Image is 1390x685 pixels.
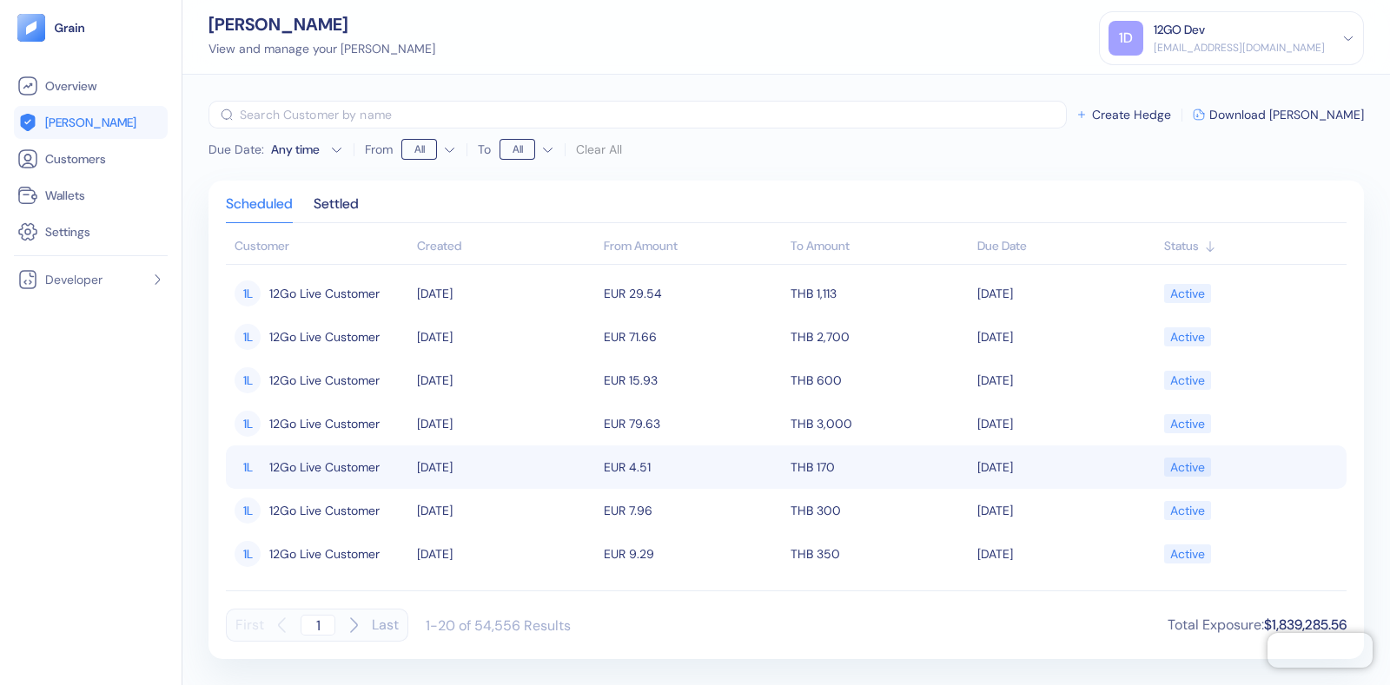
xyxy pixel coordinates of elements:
span: Wallets [45,187,85,204]
a: Settings [17,221,164,242]
td: [DATE] [413,576,599,619]
span: 12Go Live Customer [269,279,380,308]
div: [EMAIL_ADDRESS][DOMAIN_NAME] [1154,40,1325,56]
div: Settled [314,198,359,222]
td: THB 1,113 [786,272,973,315]
button: First [235,609,264,642]
td: EUR 15.93 [599,359,786,402]
span: $1,839,285.56 [1264,616,1347,634]
td: [DATE] [973,359,1160,402]
td: THB 350 [786,532,973,576]
a: [PERSON_NAME] [17,112,164,133]
div: 1L [235,367,261,393]
span: Developer [45,271,103,288]
td: EUR 13.27 [599,576,786,619]
td: [DATE] [413,402,599,445]
td: [DATE] [973,402,1160,445]
td: [DATE] [413,489,599,532]
div: Sort ascending [417,237,595,255]
div: 1L [235,324,261,350]
button: Due Date:Any time [208,141,343,158]
span: 12Go Live Customer [269,452,380,482]
td: [DATE] [973,489,1160,532]
div: Scheduled [226,198,293,222]
span: 12Go Live Customer [269,366,380,395]
td: THB 2,700 [786,315,973,359]
td: [DATE] [413,359,599,402]
div: Active [1170,496,1205,525]
td: EUR 29.54 [599,272,786,315]
td: EUR 9.29 [599,532,786,576]
div: 12GO Dev [1154,21,1205,39]
span: 12Go Live Customer [269,322,380,352]
div: Active [1170,539,1205,569]
span: 12Go Live Customer [269,539,380,569]
td: [DATE] [413,445,599,489]
button: From [401,135,456,163]
span: Overview [45,77,96,95]
td: [DATE] [973,532,1160,576]
button: To [500,135,554,163]
button: Last [372,609,399,642]
div: 1L [235,411,261,437]
div: Active [1170,366,1205,395]
img: logo-tablet-V2.svg [17,14,45,42]
td: THB 170 [786,445,973,489]
span: Customers [45,150,106,168]
div: Active [1170,583,1205,612]
div: Total Exposure : [1168,615,1347,636]
th: Customer [226,230,413,265]
td: [DATE] [413,532,599,576]
span: Create Hedge [1092,109,1171,121]
img: logo [54,22,86,34]
span: Settings [45,223,90,240]
a: Customers [17,148,164,169]
button: Create Hedge [1076,109,1171,121]
div: Active [1170,279,1205,308]
td: [DATE] [973,576,1160,619]
div: 1L [235,497,261,524]
span: 12Go Live Customer [269,583,380,612]
a: Overview [17,76,164,96]
div: 1L [235,454,261,480]
div: Sort ascending [977,237,1155,255]
span: 12Go Live Customer [269,409,380,438]
span: 12Go Live Customer [269,496,380,525]
div: 1L [235,280,261,306]
td: [DATE] [973,445,1160,489]
td: EUR 71.66 [599,315,786,359]
td: THB 3,000 [786,402,973,445]
iframe: Chatra live chat [1268,633,1373,668]
td: [DATE] [413,315,599,359]
td: THB 300 [786,489,973,532]
input: Search Customer by name [240,101,1067,128]
td: THB 500 [786,576,973,619]
div: Active [1170,322,1205,352]
td: EUR 7.96 [599,489,786,532]
th: From Amount [599,230,786,265]
div: 1-20 of 54,556 Results [426,616,571,635]
label: To [478,143,491,155]
td: [DATE] [973,272,1160,315]
td: THB 600 [786,359,973,402]
div: Active [1170,409,1205,438]
a: Wallets [17,185,164,206]
div: Sort ascending [1164,237,1338,255]
td: [DATE] [413,272,599,315]
th: To Amount [786,230,973,265]
button: Download [PERSON_NAME] [1193,109,1364,121]
label: From [365,143,393,155]
span: Due Date : [208,141,264,158]
div: 1D [1109,21,1143,56]
div: Active [1170,452,1205,482]
span: Download [PERSON_NAME] [1209,109,1364,121]
div: Any time [271,141,323,158]
span: [PERSON_NAME] [45,114,136,131]
div: [PERSON_NAME] [208,16,435,33]
td: [DATE] [973,315,1160,359]
td: EUR 79.63 [599,402,786,445]
div: 1L [235,541,261,567]
td: EUR 4.51 [599,445,786,489]
div: View and manage your [PERSON_NAME] [208,40,435,58]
